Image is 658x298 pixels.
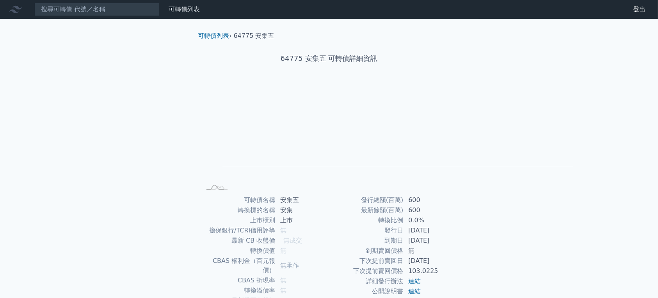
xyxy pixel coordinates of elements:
[276,195,329,205] td: 安集五
[329,215,404,225] td: 轉換比例
[329,195,404,205] td: 發行總額(百萬)
[329,225,404,236] td: 發行日
[201,275,276,286] td: CBAS 折現率
[404,266,457,276] td: 103.0225
[329,276,404,286] td: 詳細發行辦法
[201,246,276,256] td: 轉換價值
[280,247,286,254] span: 無
[329,246,404,256] td: 到期賣回價格
[198,32,229,39] a: 可轉債列表
[408,287,421,295] a: 連結
[201,256,276,275] td: CBAS 權利金（百元報價）
[329,256,404,266] td: 下次提前賣回日
[276,215,329,225] td: 上市
[404,215,457,225] td: 0.0%
[201,286,276,296] td: 轉換溢價率
[34,3,159,16] input: 搜尋可轉債 代號／名稱
[329,286,404,296] td: 公開說明書
[280,277,286,284] span: 無
[404,246,457,256] td: 無
[201,225,276,236] td: 擔保銀行/TCRI信用評等
[408,277,421,285] a: 連結
[283,237,302,244] span: 無成交
[329,236,404,246] td: 到期日
[234,31,274,41] li: 64775 安集五
[280,227,286,234] span: 無
[214,89,573,181] g: Chart
[404,256,457,266] td: [DATE]
[201,195,276,205] td: 可轉債名稱
[201,215,276,225] td: 上市櫃別
[280,262,299,269] span: 無承作
[627,3,652,16] a: 登出
[329,266,404,276] td: 下次提前賣回價格
[198,31,231,41] li: ›
[201,205,276,215] td: 轉換標的名稱
[280,287,286,294] span: 無
[201,236,276,246] td: 最新 CB 收盤價
[404,225,457,236] td: [DATE]
[276,205,329,215] td: 安集
[192,53,466,64] h1: 64775 安集五 可轉債詳細資訊
[404,205,457,215] td: 600
[404,236,457,246] td: [DATE]
[404,195,457,205] td: 600
[169,5,200,13] a: 可轉債列表
[329,205,404,215] td: 最新餘額(百萬)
